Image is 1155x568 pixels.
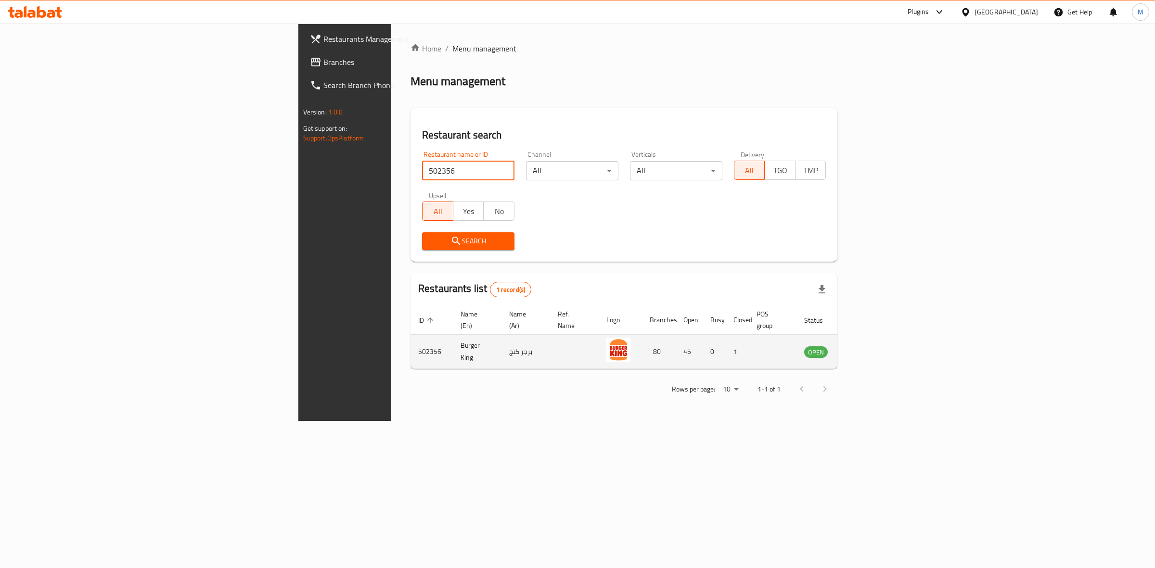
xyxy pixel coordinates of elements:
[429,192,447,199] label: Upsell
[328,106,343,118] span: 1.0.0
[769,164,792,177] span: TGO
[764,161,796,180] button: TGO
[302,74,491,97] a: Search Branch Phone
[457,204,480,218] span: Yes
[303,122,347,135] span: Get support on:
[461,308,490,331] span: Name (En)
[418,315,436,326] span: ID
[804,347,828,358] span: OPEN
[422,161,514,180] input: Search for restaurant name or ID..
[501,335,550,369] td: برجر كنج
[672,383,715,395] p: Rows per page:
[642,335,676,369] td: 80
[738,164,761,177] span: All
[526,161,618,180] div: All
[795,161,826,180] button: TMP
[599,305,642,335] th: Logo
[323,33,484,45] span: Restaurants Management
[488,204,511,218] span: No
[422,202,453,221] button: All
[908,6,929,18] div: Plugins
[726,305,749,335] th: Closed
[422,128,826,142] h2: Restaurant search
[453,202,484,221] button: Yes
[676,305,703,335] th: Open
[703,305,726,335] th: Busy
[323,56,484,68] span: Branches
[799,164,822,177] span: TMP
[323,79,484,91] span: Search Branch Phone
[734,161,765,180] button: All
[303,132,364,144] a: Support.OpsPlatform
[418,281,531,297] h2: Restaurants list
[1138,7,1143,17] span: M
[422,232,514,250] button: Search
[483,202,514,221] button: No
[719,382,742,397] div: Rows per page:
[741,151,765,158] label: Delivery
[302,27,491,50] a: Restaurants Management
[642,305,676,335] th: Branches
[558,308,587,331] span: Ref. Name
[411,305,880,369] table: enhanced table
[606,338,630,362] img: Burger King
[509,308,539,331] span: Name (Ar)
[303,106,327,118] span: Version:
[426,204,449,218] span: All
[676,335,703,369] td: 45
[757,383,781,395] p: 1-1 of 1
[411,43,837,54] nav: breadcrumb
[757,308,785,331] span: POS group
[975,7,1038,17] div: [GEOGRAPHIC_DATA]
[703,335,726,369] td: 0
[630,161,722,180] div: All
[726,335,749,369] td: 1
[490,285,531,294] span: 1 record(s)
[430,235,507,247] span: Search
[490,282,532,297] div: Total records count
[804,315,835,326] span: Status
[810,278,834,301] div: Export file
[302,50,491,74] a: Branches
